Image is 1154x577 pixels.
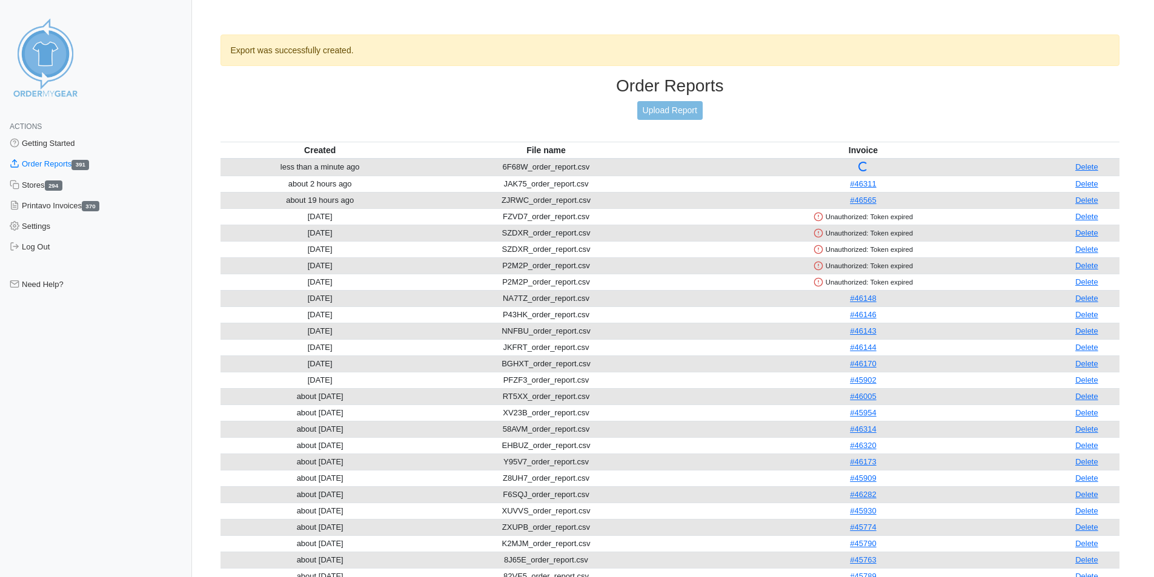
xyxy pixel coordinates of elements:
a: Delete [1075,228,1098,237]
td: [DATE] [221,241,420,257]
span: Actions [10,122,42,131]
td: PFZF3_order_report.csv [420,372,672,388]
td: XUVVS_order_report.csv [420,503,672,519]
td: about [DATE] [221,470,420,486]
th: Invoice [672,142,1054,159]
div: Unauthorized: Token expired [675,244,1052,255]
td: about [DATE] [221,486,420,503]
td: FZVD7_order_report.csv [420,208,672,225]
a: #46311 [850,179,876,188]
a: Delete [1075,261,1098,270]
td: [DATE] [221,208,420,225]
td: about [DATE] [221,404,420,421]
a: Delete [1075,424,1098,434]
td: [DATE] [221,274,420,290]
a: Delete [1075,359,1098,368]
a: Delete [1075,277,1098,286]
a: Delete [1075,457,1098,466]
td: about [DATE] [221,388,420,404]
a: #45930 [850,506,876,515]
td: less than a minute ago [221,159,420,176]
td: [DATE] [221,306,420,323]
a: #45763 [850,555,876,564]
td: [DATE] [221,225,420,241]
td: F6SQJ_order_report.csv [420,486,672,503]
td: [DATE] [221,323,420,339]
a: Delete [1075,506,1098,515]
a: Delete [1075,310,1098,319]
td: RT5XX_order_report.csv [420,388,672,404]
td: 58AVM_order_report.csv [420,421,672,437]
td: [DATE] [221,355,420,372]
td: about [DATE] [221,437,420,453]
td: P2M2P_order_report.csv [420,257,672,274]
td: SZDXR_order_report.csv [420,241,672,257]
td: ZJRWC_order_report.csv [420,192,672,208]
a: Delete [1075,555,1098,564]
a: #45954 [850,408,876,417]
td: about [DATE] [221,552,420,568]
a: Delete [1075,179,1098,188]
a: Delete [1075,408,1098,417]
td: about 19 hours ago [221,192,420,208]
td: P43HK_order_report.csv [420,306,672,323]
a: #46005 [850,392,876,401]
a: #46282 [850,490,876,499]
a: #46314 [850,424,876,434]
td: NA7TZ_order_report.csv [420,290,672,306]
td: about 2 hours ago [221,176,420,192]
a: Delete [1075,196,1098,205]
span: 294 [45,180,62,191]
a: Delete [1075,375,1098,384]
td: Y95V7_order_report.csv [420,453,672,470]
a: Delete [1075,162,1098,171]
td: 6F68W_order_report.csv [420,159,672,176]
td: about [DATE] [221,535,420,552]
a: Delete [1075,245,1098,254]
a: #46565 [850,196,876,205]
td: Z8UH7_order_report.csv [420,470,672,486]
a: Delete [1075,343,1098,352]
td: NNFBU_order_report.csv [420,323,672,339]
a: #46173 [850,457,876,466]
a: Delete [1075,473,1098,483]
a: Delete [1075,490,1098,499]
td: [DATE] [221,339,420,355]
td: about [DATE] [221,519,420,535]
td: SZDXR_order_report.csv [420,225,672,241]
a: #45790 [850,539,876,548]
a: #45774 [850,523,876,532]
td: XV23B_order_report.csv [420,404,672,421]
td: ZXUPB_order_report.csv [420,519,672,535]
span: 391 [71,160,89,170]
div: Unauthorized: Token expired [675,228,1052,239]
a: Delete [1075,539,1098,548]
a: #46146 [850,310,876,319]
a: Delete [1075,326,1098,335]
td: about [DATE] [221,453,420,470]
div: Unauthorized: Token expired [675,277,1052,288]
div: Export was successfully created. [221,35,1120,66]
th: File name [420,142,672,159]
div: Unauthorized: Token expired [675,211,1052,222]
a: Delete [1075,294,1098,303]
td: [DATE] [221,290,420,306]
td: K2MJM_order_report.csv [420,535,672,552]
th: Created [221,142,420,159]
a: #45909 [850,473,876,483]
a: Upload Report [637,101,703,120]
a: #46170 [850,359,876,368]
a: Delete [1075,392,1098,401]
td: P2M2P_order_report.csv [420,274,672,290]
td: about [DATE] [221,421,420,437]
a: #46143 [850,326,876,335]
div: Unauthorized: Token expired [675,260,1052,271]
td: BGHXT_order_report.csv [420,355,672,372]
a: Delete [1075,441,1098,450]
span: 370 [82,201,99,211]
a: #45902 [850,375,876,384]
a: #46320 [850,441,876,450]
td: 8J65E_order_report.csv [420,552,672,568]
td: EHBUZ_order_report.csv [420,437,672,453]
td: [DATE] [221,372,420,388]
